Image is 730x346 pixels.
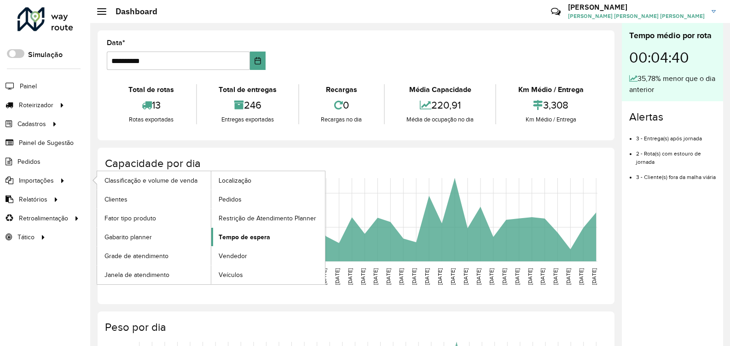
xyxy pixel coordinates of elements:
[104,213,156,223] span: Fator tipo produto
[629,42,716,73] div: 00:04:40
[211,190,325,208] a: Pedidos
[301,84,382,95] div: Recargas
[387,115,493,124] div: Média de ocupação no dia
[527,268,533,285] text: [DATE]
[104,176,197,185] span: Classificação e volume de venda
[552,268,558,285] text: [DATE]
[218,268,224,285] text: [DATE]
[19,176,54,185] span: Importações
[199,115,296,124] div: Entregas exportadas
[211,171,325,190] a: Localização
[387,95,493,115] div: 220,91
[568,3,705,12] h3: [PERSON_NAME]
[498,115,603,124] div: Km Médio / Entrega
[636,143,716,166] li: 2 - Rota(s) com estouro de jornada
[219,213,316,223] span: Restrição de Atendimento Planner
[219,195,242,204] span: Pedidos
[546,2,566,22] a: Contato Rápido
[104,251,168,261] span: Grade de atendimento
[105,157,605,170] h4: Capacidade por dia
[636,166,716,181] li: 3 - Cliente(s) fora da malha viária
[19,213,68,223] span: Retroalimentação
[219,232,270,242] span: Tempo de espera
[199,84,296,95] div: Total de entregas
[244,268,250,285] text: [DATE]
[211,228,325,246] a: Tempo de espera
[219,270,243,280] span: Veículos
[19,100,53,110] span: Roteirizador
[17,232,35,242] span: Tático
[629,73,716,95] div: 35,78% menor que o dia anterior
[104,270,169,280] span: Janela de atendimento
[180,268,186,285] text: [DATE]
[398,268,404,285] text: [DATE]
[97,209,211,227] a: Fator tipo produto
[105,321,605,334] h4: Peso por dia
[97,265,211,284] a: Janela de atendimento
[514,268,520,285] text: [DATE]
[308,268,314,285] text: [DATE]
[360,268,366,285] text: [DATE]
[141,268,147,285] text: [DATE]
[199,95,296,115] div: 246
[97,190,211,208] a: Clientes
[501,268,507,285] text: [DATE]
[334,268,340,285] text: [DATE]
[154,268,160,285] text: [DATE]
[578,268,584,285] text: [DATE]
[28,49,63,60] label: Simulação
[219,251,247,261] span: Vendedor
[211,247,325,265] a: Vendedor
[231,268,237,285] text: [DATE]
[97,247,211,265] a: Grade de atendimento
[109,95,194,115] div: 13
[19,195,47,204] span: Relatórios
[167,268,173,285] text: [DATE]
[106,6,157,17] h2: Dashboard
[192,268,198,285] text: [DATE]
[629,29,716,42] div: Tempo médio por rota
[211,209,325,227] a: Restrição de Atendimento Planner
[463,268,469,285] text: [DATE]
[321,268,327,285] text: [DATE]
[257,268,263,285] text: [DATE]
[250,52,266,70] button: Choose Date
[17,119,46,129] span: Cadastros
[591,268,597,285] text: [DATE]
[475,268,481,285] text: [DATE]
[107,37,125,48] label: Data
[104,195,127,204] span: Clientes
[19,138,74,148] span: Painel de Sugestão
[568,12,705,20] span: [PERSON_NAME] [PERSON_NAME] [PERSON_NAME]
[301,115,382,124] div: Recargas no dia
[450,268,456,285] text: [DATE]
[498,84,603,95] div: Km Médio / Entrega
[17,157,41,167] span: Pedidos
[636,127,716,143] li: 3 - Entrega(s) após jornada
[97,171,211,190] a: Classificação e volume de venda
[109,115,194,124] div: Rotas exportadas
[629,110,716,124] h4: Alertas
[205,268,211,285] text: [DATE]
[539,268,545,285] text: [DATE]
[385,268,391,285] text: [DATE]
[301,95,382,115] div: 0
[411,268,417,285] text: [DATE]
[437,268,443,285] text: [DATE]
[104,232,152,242] span: Gabarito planner
[270,268,276,285] text: [DATE]
[498,95,603,115] div: 3,308
[347,268,353,285] text: [DATE]
[211,265,325,284] a: Veículos
[387,84,493,95] div: Média Capacidade
[97,228,211,246] a: Gabarito planner
[20,81,37,91] span: Painel
[424,268,430,285] text: [DATE]
[295,268,301,285] text: [DATE]
[488,268,494,285] text: [DATE]
[283,268,289,285] text: [DATE]
[109,84,194,95] div: Total de rotas
[372,268,378,285] text: [DATE]
[128,268,134,285] text: [DATE]
[565,268,571,285] text: [DATE]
